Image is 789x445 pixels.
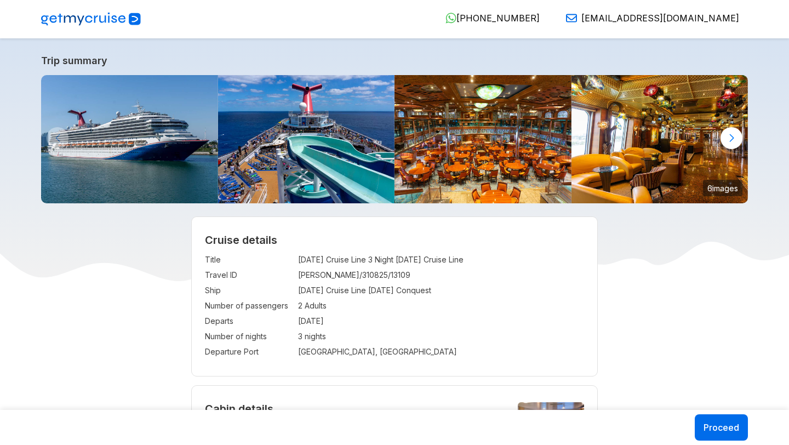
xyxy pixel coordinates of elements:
[205,283,293,298] td: Ship
[445,13,456,24] img: WhatsApp
[293,313,298,329] td: :
[41,75,218,203] img: carnivalconquest_mia-02931.jpg
[293,267,298,283] td: :
[205,344,293,360] td: Departure Port
[293,252,298,267] td: :
[205,267,293,283] td: Travel ID
[205,233,585,247] h2: Cruise details
[566,13,577,24] img: Email
[41,55,748,66] a: Trip summary
[293,344,298,360] td: :
[298,252,585,267] td: [DATE] Cruise Line 3 Night [DATE] Cruise Line
[205,298,293,313] td: Number of passengers
[395,75,571,203] img: carnivalconquest_renoirdiningroom-03351.jpg
[695,414,748,441] button: Proceed
[581,13,739,24] span: [EMAIL_ADDRESS][DOMAIN_NAME]
[218,75,395,203] img: carnivalconquest_pooldeck_waterslide-03506.jpg
[557,13,739,24] a: [EMAIL_ADDRESS][DOMAIN_NAME]
[298,329,585,344] td: 3 nights
[293,298,298,313] td: :
[298,283,585,298] td: [DATE] Cruise Line [DATE] Conquest
[298,313,585,329] td: [DATE]
[571,75,748,203] img: carnivalconquest_impressionistboulevard-03317.jpg
[205,329,293,344] td: Number of nights
[298,344,585,360] td: [GEOGRAPHIC_DATA], [GEOGRAPHIC_DATA]
[205,402,585,415] h4: Cabin details
[205,252,293,267] td: Title
[205,313,293,329] td: Departs
[298,267,585,283] td: [PERSON_NAME]/310825/13109
[456,13,540,24] span: [PHONE_NUMBER]
[437,13,540,24] a: [PHONE_NUMBER]
[298,298,585,313] td: 2 Adults
[293,329,298,344] td: :
[703,180,742,196] small: 6 images
[293,283,298,298] td: :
